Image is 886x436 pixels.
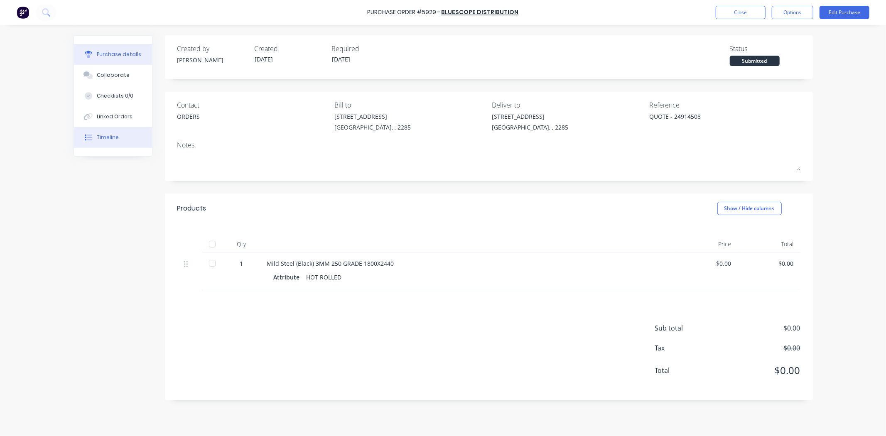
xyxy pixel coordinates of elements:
div: Status [730,44,800,54]
button: Purchase details [74,44,152,65]
div: Linked Orders [97,113,133,120]
button: Options [772,6,813,19]
div: Required [332,44,403,54]
button: Collaborate [74,65,152,86]
div: Attribute [274,271,307,283]
div: 1 [230,259,254,268]
span: $0.00 [717,363,800,378]
span: $0.00 [717,323,800,333]
div: [STREET_ADDRESS] [334,112,411,121]
textarea: QUOTE - 24914508 [649,112,753,131]
span: Total [655,365,717,375]
button: Timeline [74,127,152,148]
span: Sub total [655,323,717,333]
div: Reference [649,100,800,110]
button: Edit Purchase [820,6,869,19]
button: Checklists 0/0 [74,86,152,106]
div: $0.00 [682,259,731,268]
div: Qty [223,236,260,252]
a: Bluescope Distribution [442,8,519,17]
div: [GEOGRAPHIC_DATA], , 2285 [492,123,568,132]
div: Timeline [97,134,119,141]
div: HOT ROLLED [307,271,342,283]
button: Close [716,6,766,19]
div: ORDERS [177,112,200,121]
button: Linked Orders [74,106,152,127]
div: Notes [177,140,800,150]
div: $0.00 [745,259,794,268]
div: Deliver to [492,100,643,110]
div: Products [177,203,206,213]
div: Purchase Order #5929 - [368,8,441,17]
div: Bill to [334,100,486,110]
div: Created by [177,44,248,54]
div: Total [738,236,800,252]
img: Factory [17,6,29,19]
div: Contact [177,100,329,110]
button: Show / Hide columns [717,202,782,215]
div: Price [676,236,738,252]
div: [PERSON_NAME] [177,56,248,64]
div: [GEOGRAPHIC_DATA], , 2285 [334,123,411,132]
span: Tax [655,343,717,353]
div: Collaborate [97,71,130,79]
div: [STREET_ADDRESS] [492,112,568,121]
div: Created [255,44,325,54]
div: Mild Steel (Black) 3MM 250 GRADE 1800X2440 [267,259,669,268]
div: Checklists 0/0 [97,92,133,100]
span: $0.00 [717,343,800,353]
div: Purchase details [97,51,141,58]
div: Submitted [730,56,780,66]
